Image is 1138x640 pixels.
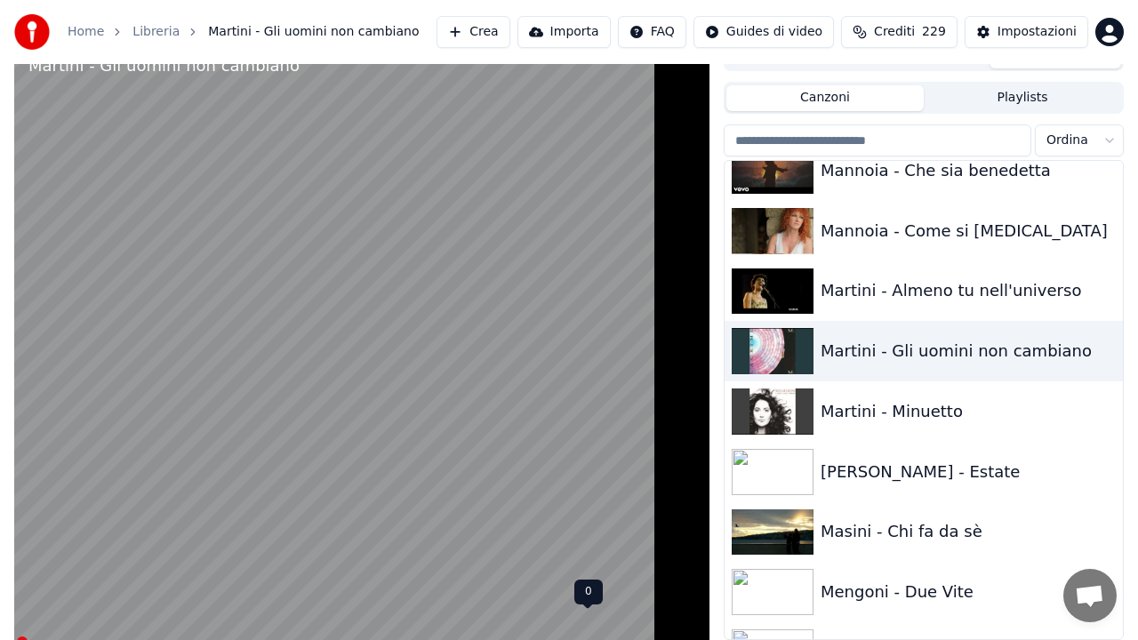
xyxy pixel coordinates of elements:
button: Importa [517,16,611,48]
a: Aprire la chat [1063,569,1117,622]
span: 229 [922,23,946,41]
div: [PERSON_NAME] - Estate [821,460,1116,484]
button: FAQ [618,16,686,48]
div: Masini - Chi fa da sè [821,519,1116,544]
button: Canzoni [726,85,924,111]
a: Home [68,23,104,41]
div: Impostazioni [998,23,1077,41]
div: Mannoia - Come si [MEDICAL_DATA] [821,219,1116,244]
span: Crediti [874,23,915,41]
div: Martini - Gli uomini non cambiano [28,53,300,78]
div: Mengoni - Due Vite [821,580,1116,604]
nav: breadcrumb [68,23,419,41]
div: Martini - Gli uomini non cambiano [821,339,1116,364]
button: Crea [437,16,509,48]
img: youka [14,14,50,50]
button: Playlists [924,85,1121,111]
div: Martini - Almeno tu nell'universo [821,278,1116,303]
button: Impostazioni [965,16,1088,48]
button: Guides di video [693,16,834,48]
button: Crediti229 [841,16,958,48]
div: 0 [574,580,603,604]
div: Mannoia - Che sia benedetta [821,158,1116,183]
span: Martini - Gli uomini non cambiano [208,23,419,41]
a: Libreria [132,23,180,41]
span: Ordina [1046,132,1088,149]
div: Martini - Minuetto [821,399,1116,424]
